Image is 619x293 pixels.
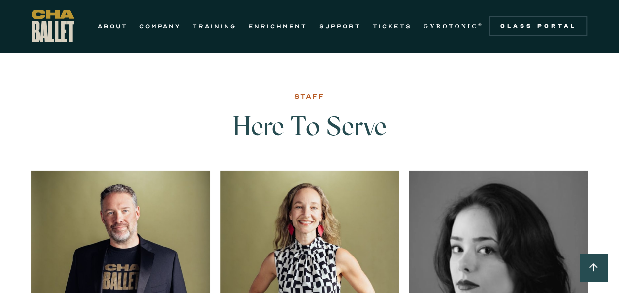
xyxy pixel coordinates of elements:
[319,20,361,32] a: SUPPORT
[248,20,307,32] a: ENRICHMENT
[373,20,412,32] a: TICKETS
[139,20,181,32] a: COMPANY
[32,10,74,42] a: home
[193,20,236,32] a: TRAINING
[495,22,582,30] div: Class Portal
[294,91,325,103] div: STAFF
[489,16,587,36] a: Class Portal
[98,20,128,32] a: ABOUT
[424,20,484,32] a: GYROTONIC®
[150,111,470,161] h3: Here To Serve
[424,23,478,30] strong: GYROTONIC
[478,22,484,27] sup: ®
